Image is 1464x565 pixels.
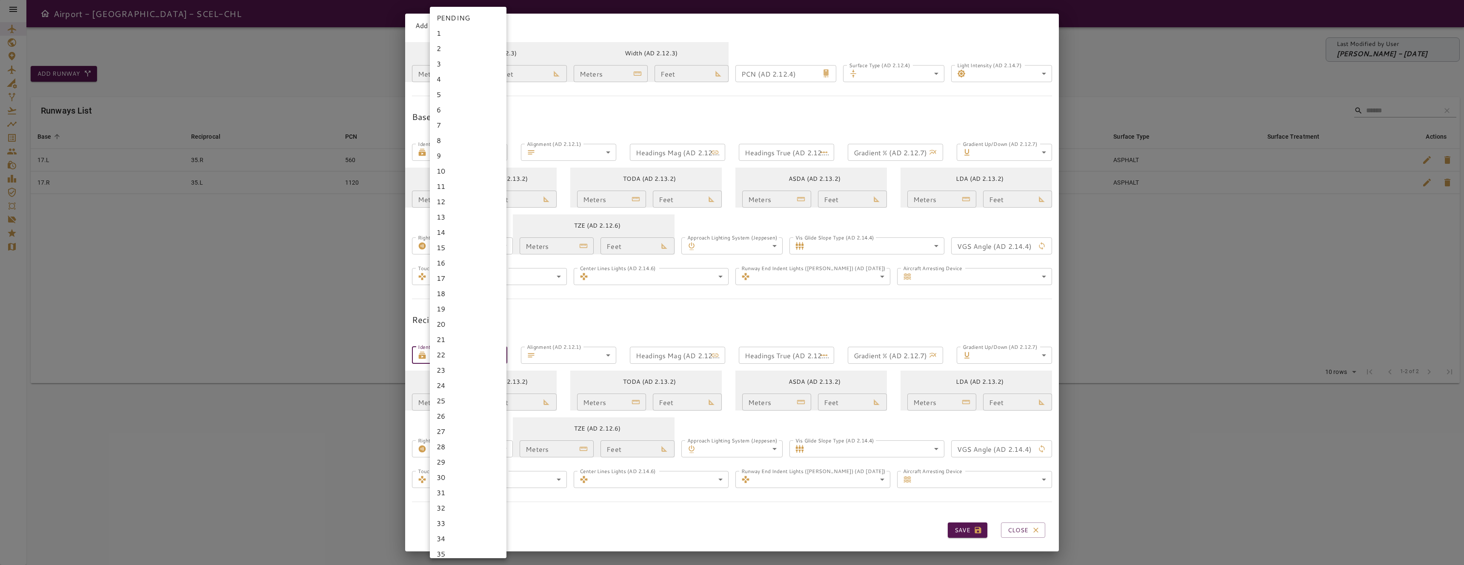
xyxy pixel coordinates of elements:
li: 15 [430,240,506,255]
li: 23 [430,362,506,378]
li: 7 [430,117,506,133]
li: 19 [430,301,506,317]
li: 18 [430,286,506,301]
li: 9 [430,148,506,163]
li: 4 [430,71,506,87]
li: 17 [430,271,506,286]
li: 3 [430,56,506,71]
li: 28 [430,439,506,454]
li: 13 [430,209,506,225]
li: 31 [430,485,506,500]
li: 12 [430,194,506,209]
li: 14 [430,225,506,240]
li: 34 [430,531,506,546]
li: 5 [430,87,506,102]
li: 30 [430,470,506,485]
li: 20 [430,317,506,332]
li: PENDING [430,10,506,26]
li: 2 [430,41,506,56]
li: 35 [430,546,506,562]
li: 33 [430,516,506,531]
li: 32 [430,500,506,516]
li: 26 [430,408,506,424]
li: 22 [430,347,506,362]
li: 10 [430,163,506,179]
li: 6 [430,102,506,117]
li: 8 [430,133,506,148]
li: 11 [430,179,506,194]
li: 24 [430,378,506,393]
li: 29 [430,454,506,470]
li: 21 [430,332,506,347]
li: 27 [430,424,506,439]
li: 1 [430,26,506,41]
li: 16 [430,255,506,271]
li: 25 [430,393,506,408]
